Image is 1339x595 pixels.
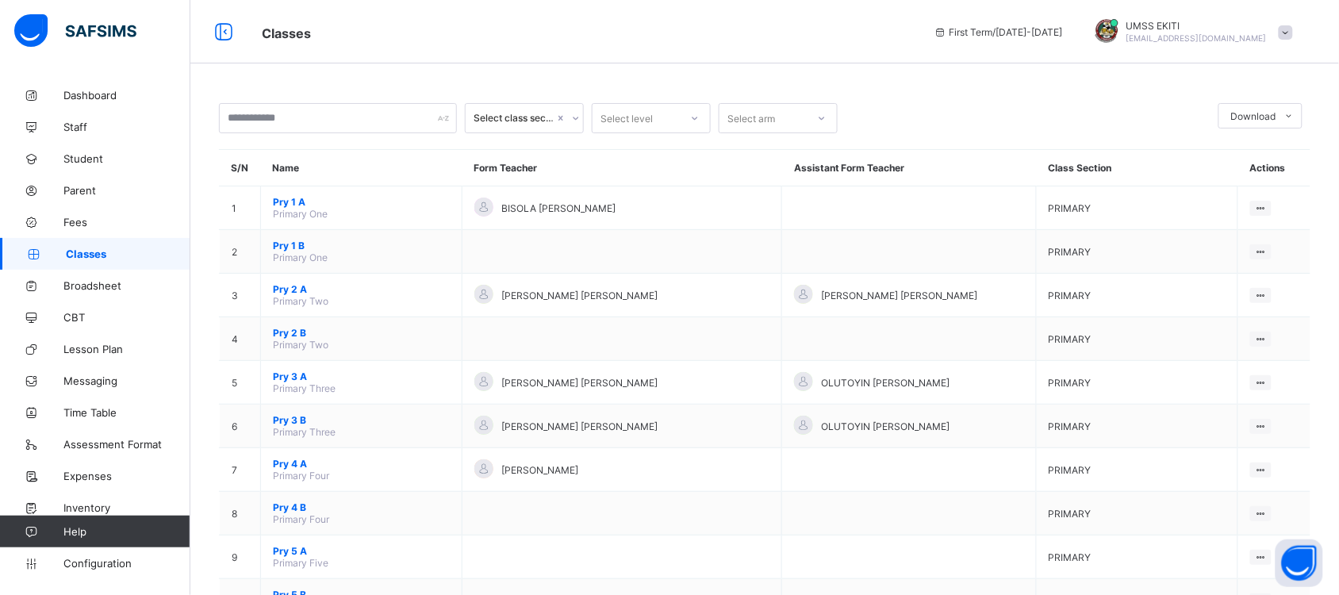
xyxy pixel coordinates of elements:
span: [PERSON_NAME] [PERSON_NAME] [501,420,658,432]
span: [EMAIL_ADDRESS][DOMAIN_NAME] [1126,33,1267,43]
span: Pry 4 B [273,501,450,513]
span: Primary Three [273,382,336,394]
td: 3 [220,274,261,317]
span: PRIMARY [1049,333,1092,345]
span: PRIMARY [1049,420,1092,432]
span: OLUTOYIN [PERSON_NAME] [821,420,950,432]
span: Primary Two [273,295,328,307]
span: Classes [66,248,190,260]
span: [PERSON_NAME] [PERSON_NAME] [501,377,658,389]
td: 1 [220,186,261,230]
span: Primary Five [273,557,328,569]
th: Class Section [1036,150,1237,186]
th: Actions [1237,150,1310,186]
span: Primary One [273,208,328,220]
span: Pry 5 A [273,545,450,557]
span: Lesson Plan [63,343,190,355]
span: Assessment Format [63,438,190,451]
span: Pry 3 B [273,414,450,426]
span: PRIMARY [1049,290,1092,301]
span: Configuration [63,557,190,570]
span: [PERSON_NAME] [PERSON_NAME] [821,290,977,301]
span: Parent [63,184,190,197]
td: 5 [220,361,261,405]
span: Pry 3 A [273,370,450,382]
span: PRIMARY [1049,508,1092,520]
span: Staff [63,121,190,133]
span: Pry 4 A [273,458,450,470]
td: 6 [220,405,261,448]
span: Expenses [63,470,190,482]
th: Assistant Form Teacher [782,150,1036,186]
span: Classes [262,25,311,41]
span: PRIMARY [1049,551,1092,563]
span: Help [63,525,190,538]
div: Select class section [474,113,554,125]
span: Download [1231,110,1276,122]
div: Select level [600,103,653,133]
div: Select arm [727,103,775,133]
span: Inventory [63,501,190,514]
th: Name [261,150,462,186]
td: 9 [220,535,261,579]
span: Dashboard [63,89,190,102]
span: UMSS EKITI [1126,20,1267,32]
span: Messaging [63,374,190,387]
span: Primary Four [273,513,329,525]
span: Primary One [273,251,328,263]
span: Time Table [63,406,190,419]
img: safsims [14,14,136,48]
td: 7 [220,448,261,492]
span: Primary Three [273,426,336,438]
td: 2 [220,230,261,274]
span: BISOLA [PERSON_NAME] [501,202,616,214]
span: session/term information [934,26,1063,38]
span: Primary Two [273,339,328,351]
span: Pry 2 A [273,283,450,295]
th: S/N [220,150,261,186]
span: PRIMARY [1049,377,1092,389]
span: [PERSON_NAME] [PERSON_NAME] [501,290,658,301]
th: Form Teacher [462,150,782,186]
span: Pry 1 B [273,240,450,251]
span: Primary Four [273,470,329,482]
div: UMSSEKITI [1079,19,1301,45]
td: 4 [220,317,261,361]
span: PRIMARY [1049,202,1092,214]
span: PRIMARY [1049,464,1092,476]
span: [PERSON_NAME] [501,464,578,476]
span: Student [63,152,190,165]
span: CBT [63,311,190,324]
span: PRIMARY [1049,246,1092,258]
span: OLUTOYIN [PERSON_NAME] [821,377,950,389]
span: Pry 2 B [273,327,450,339]
span: Pry 1 A [273,196,450,208]
span: Fees [63,216,190,228]
button: Open asap [1276,539,1323,587]
td: 8 [220,492,261,535]
span: Broadsheet [63,279,190,292]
